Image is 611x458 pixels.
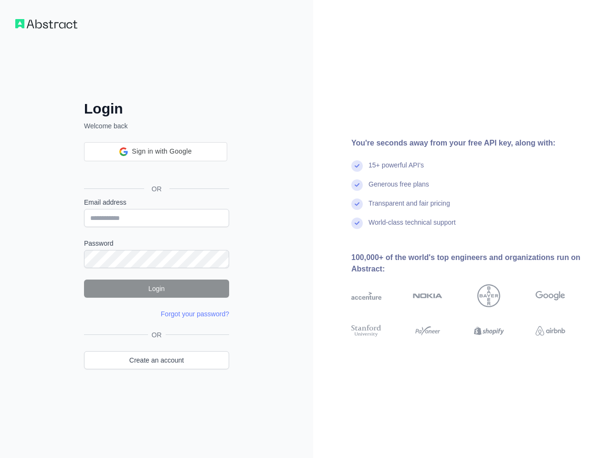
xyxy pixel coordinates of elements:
[351,284,381,307] img: accenture
[369,198,450,218] div: Transparent and fair pricing
[148,330,166,340] span: OR
[351,198,363,210] img: check mark
[84,239,229,248] label: Password
[413,323,443,338] img: payoneer
[84,100,229,117] h2: Login
[351,323,381,338] img: stanford university
[351,160,363,172] img: check mark
[351,179,363,191] img: check mark
[15,19,77,29] img: Workflow
[477,284,500,307] img: bayer
[351,218,363,229] img: check mark
[536,323,566,338] img: airbnb
[351,252,596,275] div: 100,000+ of the world's top engineers and organizations run on Abstract:
[132,146,191,156] span: Sign in with Google
[84,142,227,161] div: Sign in with Google
[84,280,229,298] button: Login
[369,218,456,237] div: World-class technical support
[413,284,443,307] img: nokia
[79,160,232,181] iframe: Sign in with Google Button
[474,323,504,338] img: shopify
[369,179,429,198] div: Generous free plans
[369,160,424,179] div: 15+ powerful API's
[536,284,566,307] img: google
[351,137,596,149] div: You're seconds away from your free API key, along with:
[84,198,229,207] label: Email address
[161,310,229,318] a: Forgot your password?
[84,351,229,369] a: Create an account
[84,121,229,131] p: Welcome back
[144,184,169,194] span: OR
